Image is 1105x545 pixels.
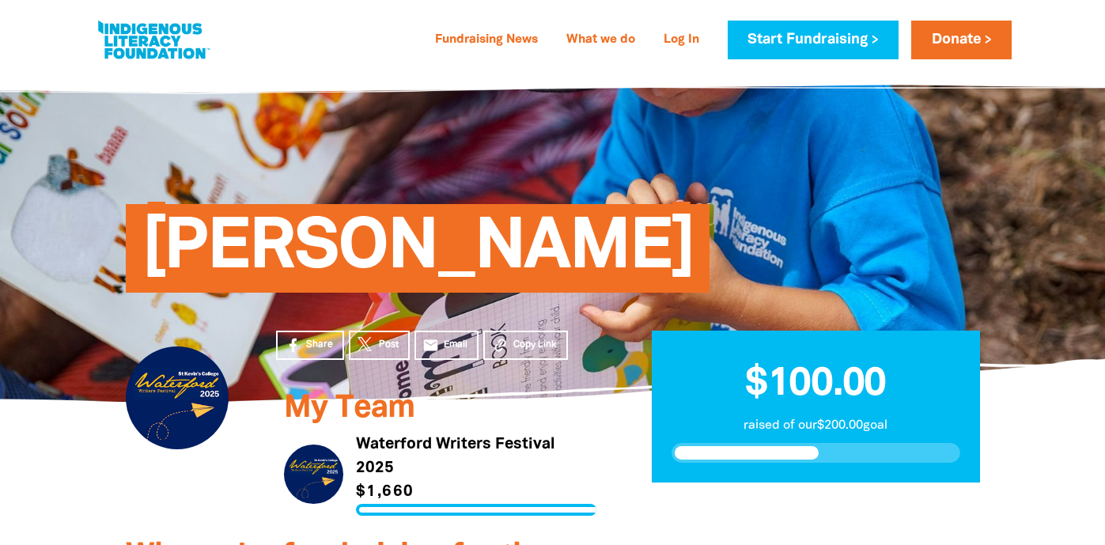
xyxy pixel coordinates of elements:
[306,338,333,352] span: Share
[426,28,547,53] a: Fundraising News
[444,338,467,352] span: Email
[557,28,645,53] a: What we do
[672,416,960,435] p: raised of our $200.00 goal
[911,21,1011,59] a: Donate
[654,28,709,53] a: Log In
[276,331,344,360] a: Share
[513,338,557,352] span: Copy Link
[414,331,479,360] a: emailEmail
[745,366,886,403] span: $100.00
[142,216,694,293] span: [PERSON_NAME]
[379,338,399,352] span: Post
[483,331,568,360] button: Copy Link
[728,21,899,59] a: Start Fundraising
[284,392,596,426] h3: My Team
[422,337,439,354] i: email
[349,331,410,360] a: Post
